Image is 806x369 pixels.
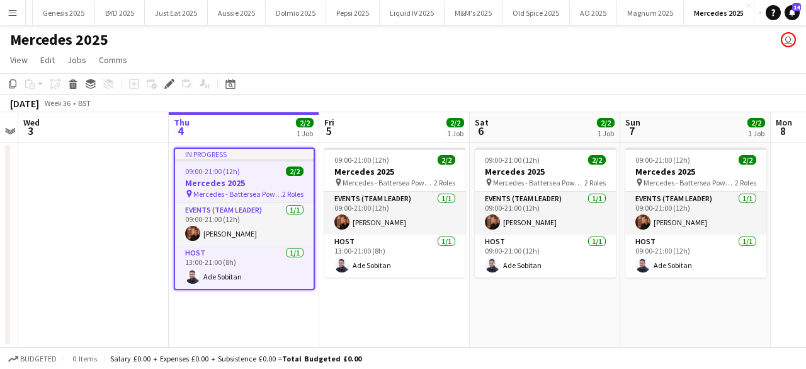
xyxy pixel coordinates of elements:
button: Just Eat 2025 [145,1,208,25]
button: AO 2025 [570,1,617,25]
span: View [10,54,28,66]
button: Mercedes 2025 [684,1,754,25]
span: 2/2 [446,118,464,127]
span: 3 [21,124,40,138]
span: 2/2 [597,118,615,127]
span: 2 Roles [735,178,756,187]
span: 2/2 [739,155,756,165]
span: 5 [322,124,334,138]
app-job-card: 09:00-21:00 (12h)2/2Mercedes 2025 Mercedes - Battersea Power Station2 RolesEvents (Team Leader)1/... [475,148,616,278]
a: Edit [35,52,60,68]
button: M&M's 2025 [445,1,502,25]
span: Total Budgeted £0.00 [282,354,361,363]
span: Sat [475,117,489,128]
div: 1 Job [748,129,764,138]
button: Pepsi 2025 [326,1,380,25]
span: Fri [324,117,334,128]
a: View [5,52,33,68]
button: Dolmio 2025 [266,1,326,25]
span: Edit [40,54,55,66]
app-card-role: Events (Team Leader)1/109:00-21:00 (12h)[PERSON_NAME] [625,192,766,235]
span: Mercedes - Battersea Power Station [493,178,584,187]
h3: Mercedes 2025 [475,166,616,177]
span: 14 [792,3,801,11]
app-card-role: Events (Team Leader)1/109:00-21:00 (12h)[PERSON_NAME] [475,192,616,235]
app-job-card: 09:00-21:00 (12h)2/2Mercedes 2025 Mercedes - Battersea Power Station2 RolesEvents (Team Leader)1/... [324,148,465,278]
app-user-avatar: Rosie Benjamin [781,32,796,47]
span: 2/2 [286,167,304,176]
span: 2/2 [588,155,606,165]
button: Budgeted [6,352,59,366]
app-card-role: Host1/113:00-21:00 (8h)Ade Sobitan [324,235,465,278]
span: 8 [774,124,792,138]
app-job-card: 09:00-21:00 (12h)2/2Mercedes 2025 Mercedes - Battersea Power Station2 RolesEvents (Team Leader)1/... [625,148,766,278]
button: Liquid IV 2025 [380,1,445,25]
button: Genesis 2025 [33,1,95,25]
app-card-role: Host1/109:00-21:00 (12h)Ade Sobitan [475,235,616,278]
h1: Mercedes 2025 [10,30,108,49]
h3: Mercedes 2025 [324,166,465,177]
div: 1 Job [297,129,313,138]
span: Mon [776,117,792,128]
span: 0 items [69,354,99,363]
span: Mercedes - Battersea Power Station [193,189,282,199]
span: 09:00-21:00 (12h) [635,155,690,165]
a: Jobs [62,52,91,68]
span: 2/2 [438,155,455,165]
span: Comms [99,54,127,66]
span: 2/2 [747,118,765,127]
div: Salary £0.00 + Expenses £0.00 + Subsistence £0.00 = [110,354,361,363]
div: [DATE] [10,97,39,110]
div: 1 Job [598,129,614,138]
div: In progress [175,149,314,159]
span: Mercedes - Battersea Power Station [644,178,735,187]
span: Budgeted [20,354,57,363]
span: 2 Roles [434,178,455,187]
app-card-role: Host1/109:00-21:00 (12h)Ade Sobitan [625,235,766,278]
span: 7 [623,124,640,138]
span: 09:00-21:00 (12h) [334,155,389,165]
span: 09:00-21:00 (12h) [485,155,540,165]
button: Aussie 2025 [208,1,266,25]
span: 6 [473,124,489,138]
h3: Mercedes 2025 [175,177,314,189]
span: 4 [172,124,190,138]
span: Thu [174,117,190,128]
a: 14 [785,5,800,20]
span: Mercedes - Battersea Power Station [343,178,434,187]
app-card-role: Host1/113:00-21:00 (8h)Ade Sobitan [175,246,314,289]
span: 2/2 [296,118,314,127]
div: BST [78,98,91,108]
app-card-role: Events (Team Leader)1/109:00-21:00 (12h)[PERSON_NAME] [324,192,465,235]
span: 09:00-21:00 (12h) [185,167,240,176]
app-job-card: In progress09:00-21:00 (12h)2/2Mercedes 2025 Mercedes - Battersea Power Station2 RolesEvents (Tea... [174,148,315,290]
span: 2 Roles [584,178,606,187]
button: BYD 2025 [95,1,145,25]
span: Week 36 [42,98,73,108]
span: 2 Roles [282,189,304,199]
app-card-role: Events (Team Leader)1/109:00-21:00 (12h)[PERSON_NAME] [175,203,314,246]
h3: Mercedes 2025 [625,166,766,177]
span: Sun [625,117,640,128]
a: Comms [94,52,132,68]
span: Wed [23,117,40,128]
button: Old Spice 2025 [502,1,570,25]
div: 1 Job [447,129,463,138]
span: Jobs [67,54,86,66]
button: Magnum 2025 [617,1,684,25]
